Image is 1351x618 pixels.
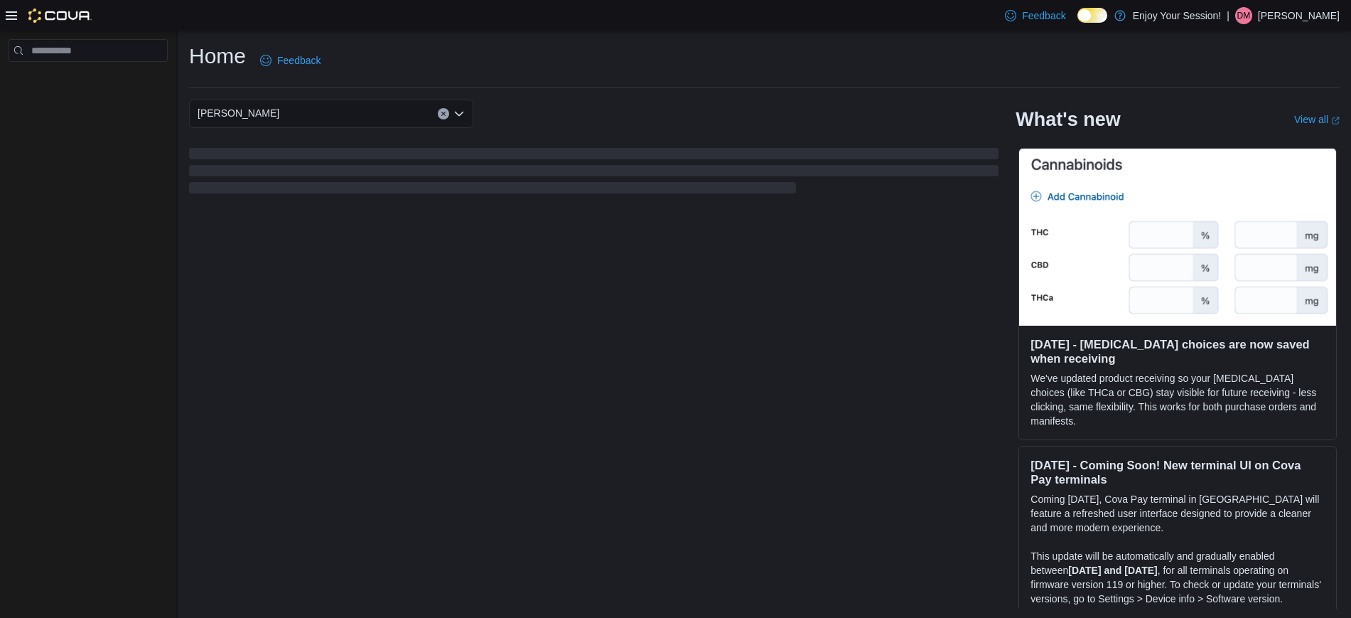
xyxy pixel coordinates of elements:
h1: Home [189,42,246,70]
svg: External link [1331,117,1340,125]
strong: [DATE] and [DATE] [1068,565,1157,576]
span: [PERSON_NAME] [198,105,279,122]
p: [PERSON_NAME] [1258,7,1340,24]
h3: [DATE] - Coming Soon! New terminal UI on Cova Pay terminals [1030,458,1325,486]
div: Dima Mansour [1235,7,1252,24]
button: Open list of options [453,108,465,119]
h3: [DATE] - [MEDICAL_DATA] choices are now saved when receiving [1030,337,1325,366]
span: Feedback [277,53,321,68]
a: Feedback [999,1,1071,30]
p: This update will be automatically and gradually enabled between , for all terminals operating on ... [1030,549,1325,606]
span: Loading [189,151,999,196]
p: | [1227,7,1229,24]
a: Feedback [254,46,326,75]
p: Coming [DATE], Cova Pay terminal in [GEOGRAPHIC_DATA] will feature a refreshed user interface des... [1030,492,1325,535]
p: Enjoy Your Session! [1133,7,1222,24]
p: We've updated product receiving so your [MEDICAL_DATA] choices (like THCa or CBG) stay visible fo... [1030,371,1325,428]
img: Cova [28,9,92,23]
button: Clear input [438,108,449,119]
span: DM [1237,7,1251,24]
h2: What's new [1016,108,1120,131]
span: Feedback [1022,9,1065,23]
a: View allExternal link [1294,114,1340,125]
input: Dark Mode [1077,8,1107,23]
nav: Complex example [9,65,168,99]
